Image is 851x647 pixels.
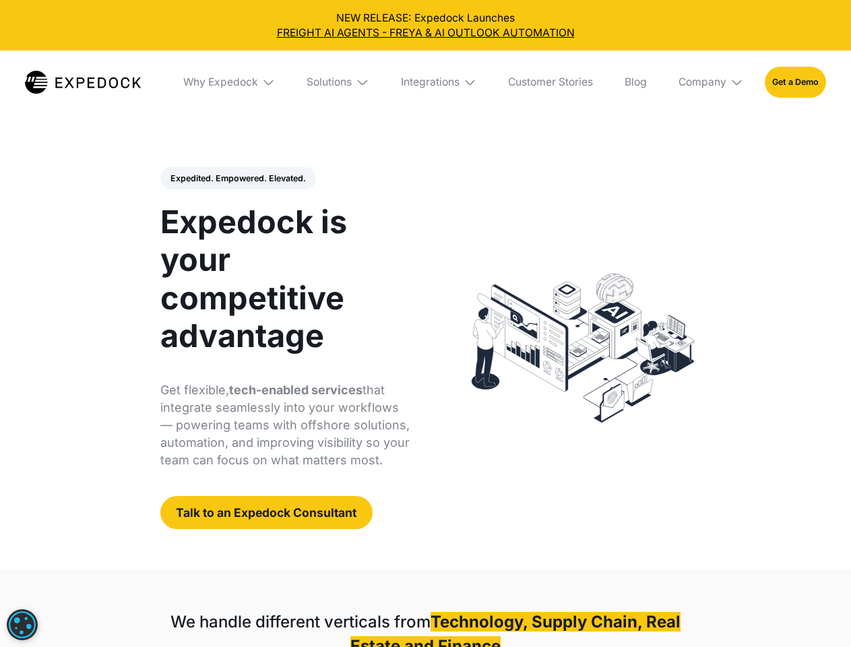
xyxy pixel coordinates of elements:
a: Get a Demo [765,67,826,97]
div: Solutions [296,51,380,114]
a: Customer Stories [497,51,603,114]
div: Company [668,51,754,114]
p: Get flexible, that integrate seamlessly into your workflows — powering teams with offshore soluti... [160,381,410,469]
div: Why Expedock [172,51,286,114]
div: Integrations [390,51,487,114]
div: Why Expedock [183,75,258,89]
strong: We handle different verticals from [170,612,431,631]
a: Blog [614,51,657,114]
div: Solutions [307,75,352,89]
div: Integrations [401,75,460,89]
a: FREIGHT AI AGENTS - FREYA & AI OUTLOOK AUTOMATION [11,26,841,40]
div: Company [679,75,726,89]
strong: tech-enabled services [229,383,363,397]
a: Talk to an Expedock Consultant [160,496,373,529]
h1: Expedock is your competitive advantage [160,203,410,355]
div: NEW RELEASE: Expedock Launches [11,11,841,40]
